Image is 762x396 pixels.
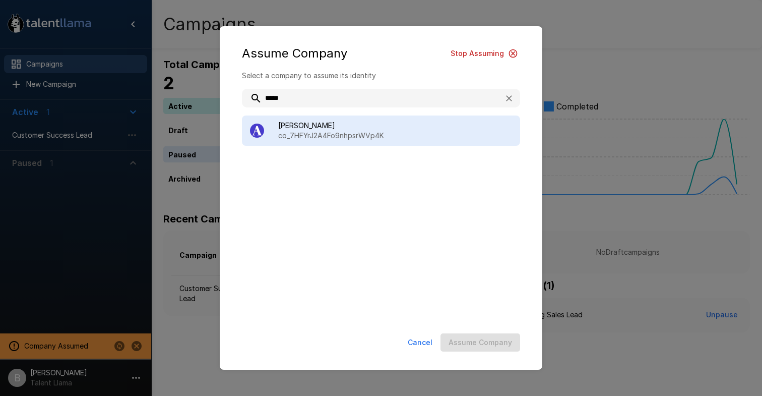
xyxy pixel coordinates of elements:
[404,333,436,352] button: Cancel
[278,121,512,131] span: [PERSON_NAME]
[242,44,520,63] div: Assume Company
[278,131,512,141] p: co_7HFYrJ2A4Fo9nhpsrWVp4K
[242,116,520,146] div: [PERSON_NAME]co_7HFYrJ2A4Fo9nhpsrWVp4K
[447,44,520,63] button: Stop Assuming
[250,124,264,138] img: ashby_avatar.jpeg
[242,71,520,81] p: Select a company to assume its identity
